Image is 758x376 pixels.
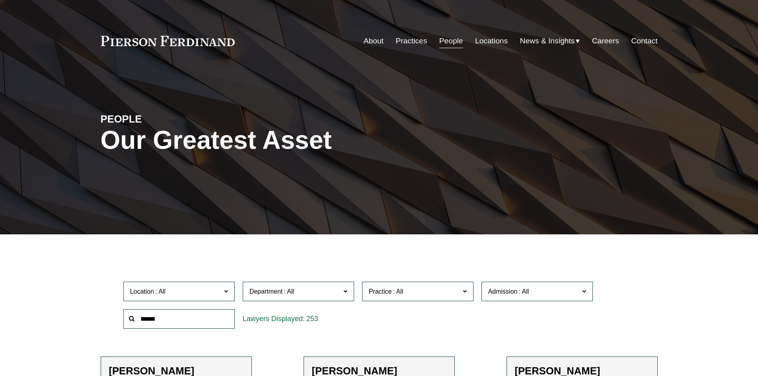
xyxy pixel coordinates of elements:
[520,33,580,49] a: folder dropdown
[592,33,619,49] a: Careers
[130,288,154,295] span: Location
[306,315,318,323] span: 253
[396,33,427,49] a: Practices
[101,113,240,125] h4: PEOPLE
[249,288,283,295] span: Department
[101,126,472,155] h1: Our Greatest Asset
[488,288,518,295] span: Admission
[631,33,657,49] a: Contact
[439,33,463,49] a: People
[364,33,384,49] a: About
[520,34,575,48] span: News & Insights
[369,288,392,295] span: Practice
[475,33,508,49] a: Locations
